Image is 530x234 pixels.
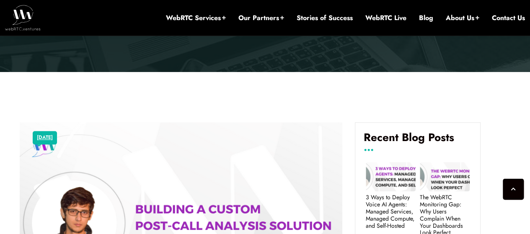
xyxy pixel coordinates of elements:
[37,132,53,143] a: [DATE]
[166,13,226,23] a: WebRTC Services
[364,131,472,150] h4: Recent Blog Posts
[238,13,284,23] a: Our Partners
[365,13,406,23] a: WebRTC Live
[419,13,433,23] a: Blog
[366,194,416,229] a: 3 Ways to Deploy Voice AI Agents: Managed Services, Managed Compute, and Self-Hosted
[492,13,525,23] a: Contact Us
[5,5,41,30] img: WebRTC.ventures
[297,13,353,23] a: Stories of Success
[446,13,479,23] a: About Us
